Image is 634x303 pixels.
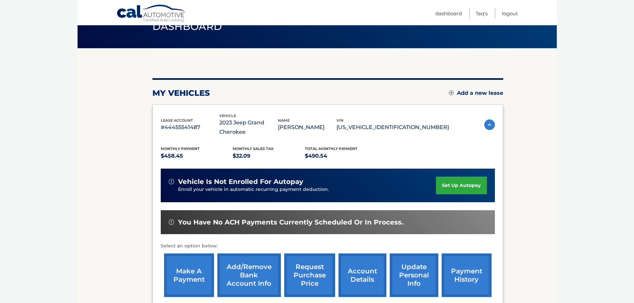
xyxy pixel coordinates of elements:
span: vin [336,118,343,123]
span: Total Monthly Payment [305,146,357,151]
p: $32.09 [233,151,305,161]
p: [PERSON_NAME] [278,123,336,132]
a: Cal Automotive [116,4,186,24]
span: vehicle is not enrolled for autopay [178,178,303,186]
span: You have no ACH payments currently scheduled or in process. [178,218,403,227]
span: Monthly sales Tax [233,146,274,151]
p: $490.54 [305,151,377,161]
span: lease account [161,118,193,123]
span: vehicle [219,113,236,118]
a: payment history [442,253,492,297]
p: #44455541487 [161,123,219,132]
a: make a payment [164,253,214,297]
a: FAQ's [476,8,488,19]
p: Enroll your vehicle in automatic recurring payment deduction. [178,186,436,193]
span: Dashboard [152,20,222,33]
p: [US_VEHICLE_IDENTIFICATION_NUMBER] [336,123,449,132]
a: Logout [502,8,518,19]
img: add.svg [449,90,454,95]
a: request purchase price [284,253,335,297]
a: set up autopay [436,177,487,194]
a: update personal info [390,253,438,297]
img: alert-white.svg [169,179,174,184]
a: Add/Remove bank account info [217,253,281,297]
a: account details [338,253,386,297]
img: accordion-active.svg [484,119,495,130]
a: Add a new lease [449,90,503,96]
span: Monthly Payment [161,146,200,151]
p: Select an option below: [161,242,495,250]
p: $458.45 [161,151,233,161]
p: 2023 Jeep Grand Cherokee [219,118,278,137]
span: name [278,118,290,123]
img: alert-white.svg [169,220,174,225]
h2: my vehicles [152,88,210,98]
a: Dashboard [435,8,462,19]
